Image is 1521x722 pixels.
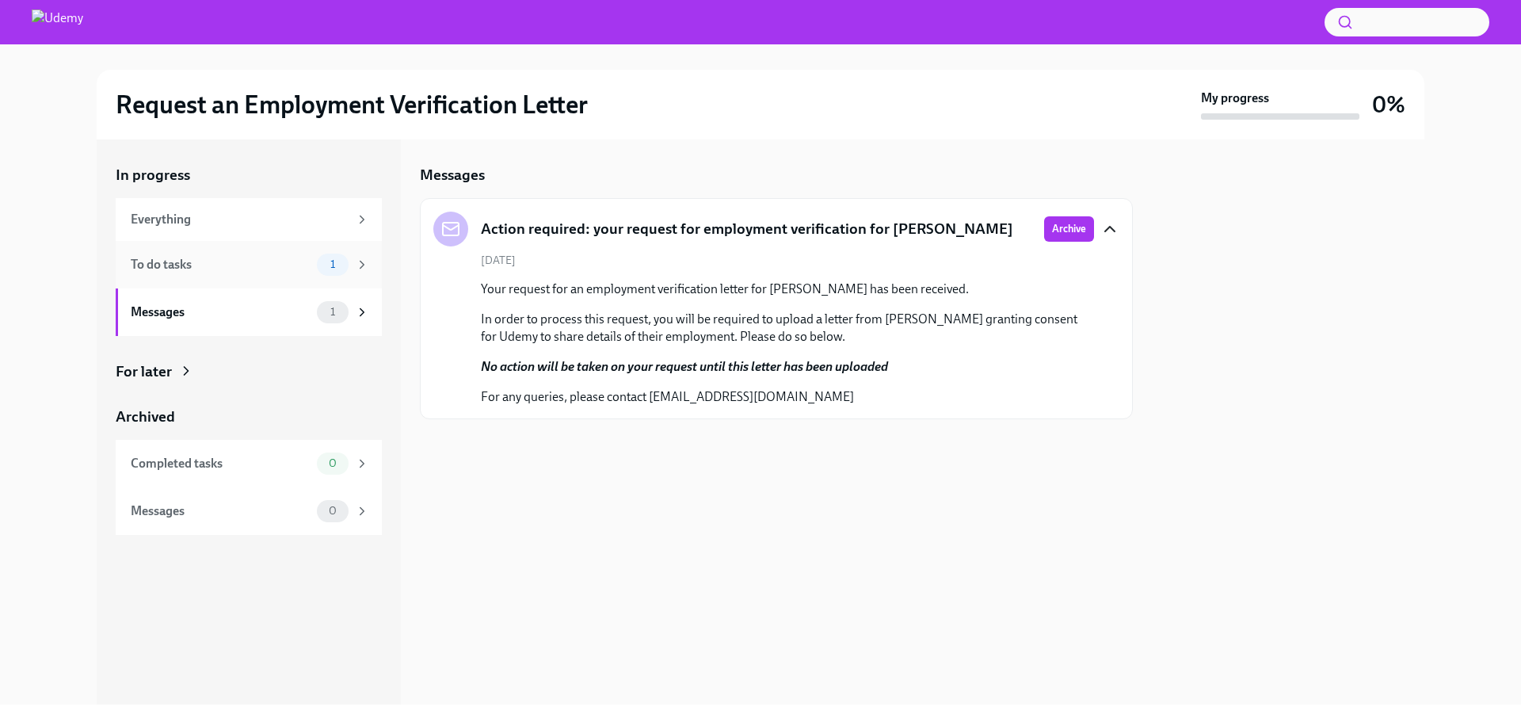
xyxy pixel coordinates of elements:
span: 0 [319,505,346,517]
div: Completed tasks [131,455,311,472]
h2: Request an Employment Verification Letter [116,89,588,120]
a: Messages0 [116,487,382,535]
span: 0 [319,457,346,469]
a: Archived [116,407,382,427]
span: 1 [321,306,345,318]
span: Archive [1052,221,1086,237]
a: Messages1 [116,288,382,336]
h5: Messages [420,165,485,185]
h5: Action required: your request for employment verification for [PERSON_NAME] [481,219,1013,239]
a: In progress [116,165,382,185]
p: In order to process this request, you will be required to upload a letter from [PERSON_NAME] gran... [481,311,1094,346]
strong: No action will be taken on your request until this letter has been uploaded [481,359,888,374]
div: To do tasks [131,256,311,273]
a: Everything [116,198,382,241]
a: Completed tasks0 [116,440,382,487]
div: Messages [131,502,311,520]
div: Everything [131,211,349,228]
div: For later [116,361,172,382]
p: Your request for an employment verification letter for [PERSON_NAME] has been received. [481,281,1094,298]
span: [DATE] [481,253,516,268]
span: 1 [321,258,345,270]
div: Messages [131,304,311,321]
p: For any queries, please contact [EMAIL_ADDRESS][DOMAIN_NAME] [481,388,1094,406]
strong: My progress [1201,90,1269,107]
h3: 0% [1372,90,1405,119]
a: For later [116,361,382,382]
img: Udemy [32,10,83,35]
button: Archive [1044,216,1094,242]
a: To do tasks1 [116,241,382,288]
